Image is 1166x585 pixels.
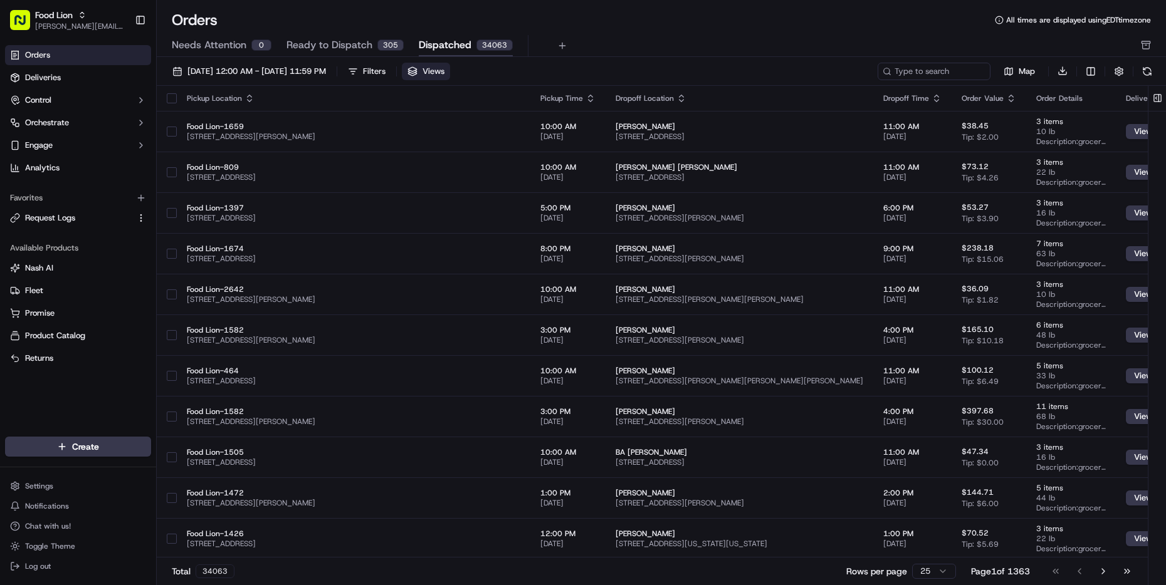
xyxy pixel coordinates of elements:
[5,5,130,35] button: Food Lion[PERSON_NAME][EMAIL_ADDRESS][DOMAIN_NAME]
[5,238,151,258] div: Available Products
[616,93,863,103] div: Dropoff Location
[962,499,999,509] span: Tip: $6.00
[1036,157,1106,167] span: 3 items
[1036,289,1106,299] span: 10 lb
[187,488,520,498] span: Food Lion-1472
[187,447,520,457] span: Food Lion-1505
[995,64,1043,79] button: Map
[377,39,404,51] div: 305
[616,213,863,223] span: [STREET_ADDRESS][PERSON_NAME]
[616,539,863,549] span: [STREET_ADDRESS][US_STATE][US_STATE]
[5,135,151,155] button: Engage
[72,440,99,453] span: Create
[1036,452,1106,462] span: 16 lb
[187,539,520,549] span: [STREET_ADDRESS]
[1036,279,1106,289] span: 3 items
[13,13,38,38] img: Nash
[419,38,471,53] span: Dispatched
[962,132,999,142] span: Tip: $2.00
[1036,442,1106,452] span: 3 items
[883,284,942,294] span: 11:00 AM
[1036,371,1106,381] span: 33 lb
[5,90,151,110] button: Control
[476,39,513,51] div: 34063
[540,539,596,549] span: [DATE]
[1036,330,1106,340] span: 48 lb
[5,281,151,301] button: Fleet
[187,376,520,386] span: [STREET_ADDRESS]
[25,95,51,106] span: Control
[616,447,863,457] span: BA [PERSON_NAME]
[962,284,989,294] span: $36.09
[25,285,43,296] span: Fleet
[962,539,999,549] span: Tip: $5.69
[540,406,596,417] span: 3:00 PM
[1036,208,1106,218] span: 16 lb
[1036,93,1106,103] div: Order Details
[25,330,85,341] span: Product Catalog
[187,132,520,142] span: [STREET_ADDRESS][PERSON_NAME]
[971,565,1030,577] div: Page 1 of 1363
[883,93,942,103] div: Dropoff Time
[172,38,246,53] span: Needs Attention
[5,477,151,495] button: Settings
[1036,127,1106,137] span: 10 lb
[187,66,326,77] span: [DATE] 12:00 AM - [DATE] 11:59 PM
[962,121,989,131] span: $38.45
[962,243,994,253] span: $238.18
[1036,259,1106,269] span: Description: grocery bags
[962,162,989,172] span: $73.12
[251,39,271,51] div: 0
[616,529,863,539] span: [PERSON_NAME]
[616,244,863,254] span: [PERSON_NAME]
[5,303,151,323] button: Promise
[883,294,942,304] span: [DATE]
[187,406,520,417] span: Food Lion-1582
[35,9,73,21] span: Food Lion
[540,488,596,498] span: 1:00 PM
[187,498,520,508] span: [STREET_ADDRESS][PERSON_NAME]
[43,132,159,142] div: We're available if you need us!
[5,497,151,515] button: Notifications
[540,254,596,264] span: [DATE]
[25,182,96,194] span: Knowledge Base
[962,487,994,497] span: $144.71
[25,561,51,571] span: Log out
[883,457,942,467] span: [DATE]
[187,325,520,335] span: Food Lion-1582
[616,122,863,132] span: [PERSON_NAME]
[540,172,596,182] span: [DATE]
[1036,177,1106,187] span: Description: grocery bags
[187,529,520,539] span: Food Lion-1426
[167,63,332,80] button: [DATE] 12:00 AM - [DATE] 11:59 PM
[5,45,151,65] a: Orders
[1036,524,1106,534] span: 3 items
[540,294,596,304] span: [DATE]
[962,295,999,305] span: Tip: $1.82
[1036,422,1106,432] span: Description: grocery bags
[962,336,1004,346] span: Tip: $10.18
[187,93,520,103] div: Pickup Location
[25,308,55,319] span: Promise
[33,81,226,94] input: Got a question? Start typing here...
[187,122,520,132] span: Food Lion-1659
[962,324,994,334] span: $165.10
[883,122,942,132] span: 11:00 AM
[106,183,116,193] div: 💻
[878,63,990,80] input: Type to search
[1036,381,1106,391] span: Description: grocery bags
[616,294,863,304] span: [STREET_ADDRESS][PERSON_NAME][PERSON_NAME]
[1036,493,1106,503] span: 44 lb
[616,376,863,386] span: [STREET_ADDRESS][PERSON_NAME][PERSON_NAME][PERSON_NAME]
[13,120,35,142] img: 1736555255976-a54dd68f-1ca7-489b-9aae-adbdc363a1c4
[25,353,53,364] span: Returns
[5,208,151,228] button: Request Logs
[616,203,863,213] span: [PERSON_NAME]
[187,244,520,254] span: Food Lion-1674
[616,254,863,264] span: [STREET_ADDRESS][PERSON_NAME]
[883,529,942,539] span: 1:00 PM
[616,417,863,427] span: [STREET_ADDRESS][PERSON_NAME]
[616,325,863,335] span: [PERSON_NAME]
[962,365,994,375] span: $100.12
[540,284,596,294] span: 10:00 AM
